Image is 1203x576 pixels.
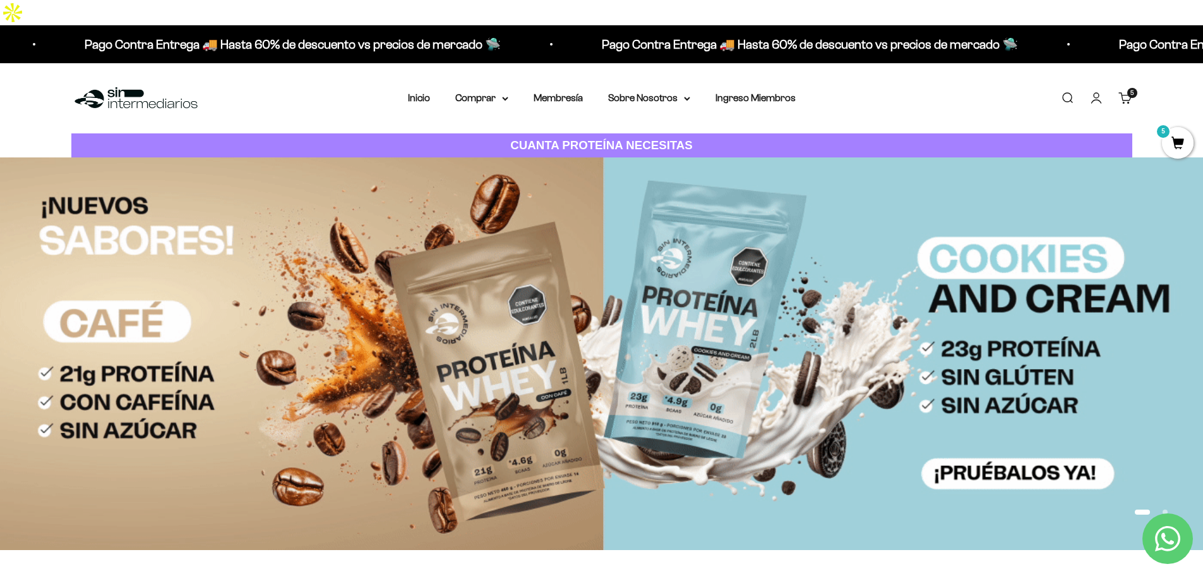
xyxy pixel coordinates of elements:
a: Ingreso Miembros [715,92,796,103]
p: Pago Contra Entrega 🚚 Hasta 60% de descuento vs precios de mercado 🛸 [60,34,476,54]
summary: Comprar [455,90,508,106]
summary: Sobre Nosotros [608,90,690,106]
a: Membresía [534,92,583,103]
a: Inicio [408,92,430,103]
a: CUANTA PROTEÍNA NECESITAS [71,133,1132,158]
mark: 5 [1156,124,1171,139]
p: Pago Contra Entrega 🚚 Hasta 60% de descuento vs precios de mercado 🛸 [577,34,993,54]
a: 5 [1162,137,1194,151]
span: 5 [1130,90,1134,96]
strong: CUANTA PROTEÍNA NECESITAS [510,138,693,152]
